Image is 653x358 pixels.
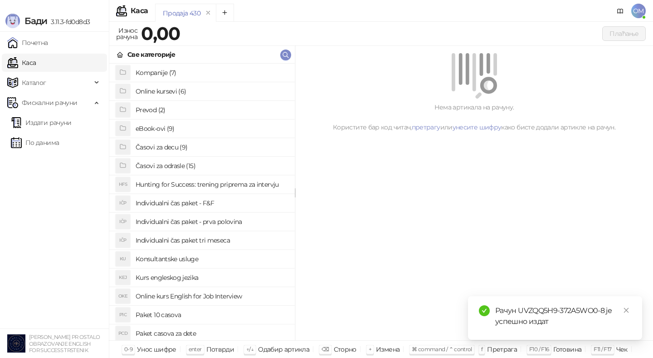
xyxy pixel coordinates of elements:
[136,177,288,192] h4: Hunting for Success: trening priprema za intervju
[621,305,631,315] a: Close
[189,346,202,353] span: enter
[136,326,288,341] h4: Paket casova za dete
[479,305,490,316] span: check-circle
[116,270,130,285] div: KEJ
[623,307,629,313] span: close
[136,289,288,303] h4: Online kurs English for Job Interview
[334,343,356,355] div: Сторно
[47,18,90,26] span: 3.11.3-fd0d8d3
[136,270,288,285] h4: Kurs engleskog jezika
[116,326,130,341] div: PCD
[116,252,130,266] div: KU
[495,305,631,327] div: Рачун UVZQQ5H9-372A5WO0-8 је успешно издат
[11,134,59,152] a: По данима
[22,94,77,112] span: Фискални рачуни
[412,346,472,353] span: ⌘ command / ⌃ control
[258,343,309,355] div: Одабир артикла
[136,65,288,80] h4: Kompanije (7)
[24,15,47,26] span: Бади
[529,346,549,353] span: F10 / F16
[487,343,517,355] div: Претрага
[136,121,288,136] h4: eBook-ovi (9)
[553,343,581,355] div: Готовина
[412,123,440,131] a: претрагу
[116,289,130,303] div: OKE
[116,233,130,248] div: IČP
[202,9,214,17] button: remove
[136,196,288,210] h4: Individualni čas paket - F&F
[246,346,253,353] span: ↑/↓
[116,308,130,322] div: P1C
[7,334,25,353] img: 64x64-companyLogo-5398bb4f-6151-4620-a7ef-77195562e05f.png
[616,343,628,355] div: Чек
[136,233,288,248] h4: Individualni čas paket tri meseca
[136,252,288,266] h4: Konsultantske usluge
[376,343,400,355] div: Измена
[136,84,288,99] h4: Online kursevi (6)
[116,177,130,192] div: HFS
[7,34,48,52] a: Почетна
[163,8,200,18] div: Продаја 430
[136,214,288,229] h4: Individualni čas paket - prva polovina
[206,343,234,355] div: Потврди
[114,25,139,43] div: Износ рачуна
[453,123,502,131] a: унесите шифру
[116,214,130,229] div: IČP
[116,196,130,210] div: IČP
[216,4,234,22] button: Add tab
[22,74,46,92] span: Каталог
[631,4,646,18] span: OM
[124,346,132,353] span: 0-9
[136,103,288,117] h4: Prevod (2)
[136,159,288,173] h4: Časovi za odrasle (15)
[127,50,175,60] div: Све категорије
[131,7,148,15] div: Каса
[602,26,646,41] button: Плаћање
[137,343,176,355] div: Унос шифре
[109,64,295,340] div: grid
[306,102,642,132] div: Нема артикала на рачуну. Користите бар код читач, или како бисте додали артикле на рачун.
[136,140,288,154] h4: Časovi za decu (9)
[136,308,288,322] h4: Paket 10 casova
[322,346,329,353] span: ⌫
[5,14,20,28] img: Logo
[141,22,180,45] strong: 0,00
[613,4,628,18] a: Документација
[369,346,371,353] span: +
[11,114,72,132] a: Издати рачуни
[29,334,100,353] small: [PERSON_NAME] PR OSTALO OBRAZOVANJE ENGLISH FOR SUCCESS TRSTENIK
[7,54,36,72] a: Каса
[594,346,611,353] span: F11 / F17
[481,346,482,353] span: f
